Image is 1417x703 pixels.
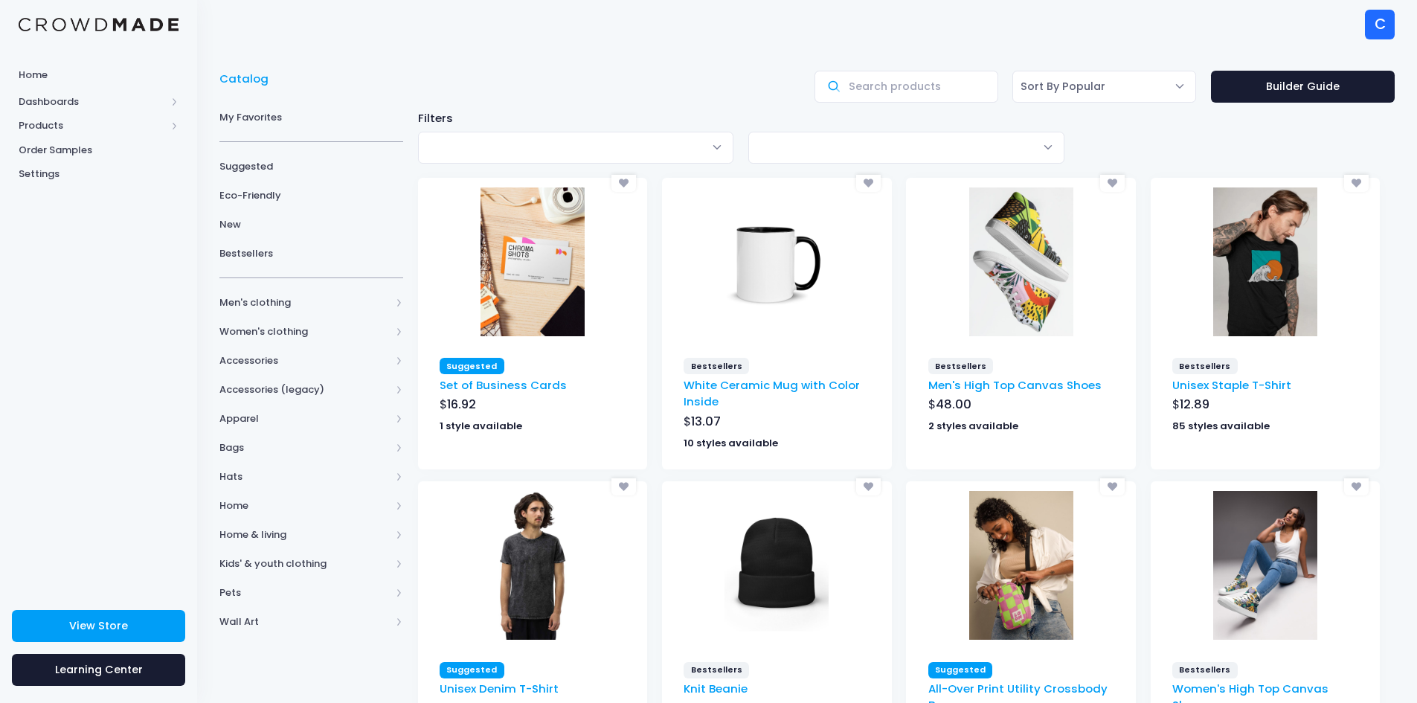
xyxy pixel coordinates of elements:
span: Bestsellers [219,246,403,261]
div: Add to favorites [611,175,636,192]
strong: 85 styles available [1172,419,1270,433]
span: 48.00 [936,396,971,413]
span: 16.92 [447,396,476,413]
span: New [219,217,403,232]
a: Set of Business Cards [440,377,567,393]
span: Home & living [219,527,391,542]
span: Eco-Friendly [219,188,403,203]
span: Men's clothing [219,295,391,310]
div: Filters [411,110,1402,126]
a: Bestsellers [219,239,403,268]
a: Builder Guide [1211,71,1395,103]
span: Products [19,118,166,133]
a: Learning Center [12,654,185,686]
span: Home [219,498,391,513]
span: Bestsellers [1172,358,1238,374]
div: $ [440,396,626,417]
div: Add to favorites [1100,478,1125,495]
span: Dashboards [19,94,166,109]
span: Women's clothing [219,324,391,339]
a: Eco-Friendly [219,181,403,210]
span: Bestsellers [684,358,749,374]
a: Knit Beanie [684,681,748,696]
div: Add to favorites [1344,478,1369,495]
span: Order Samples [19,143,179,158]
strong: 1 style available [440,419,522,433]
span: Settings [19,167,179,182]
a: Men's High Top Canvas Shoes [928,377,1102,393]
span: Suggested [219,159,403,174]
a: Unisex Staple T-Shirt [1172,377,1291,393]
span: Learning Center [55,662,143,677]
span: Home [19,68,179,83]
span: Suggested [440,358,504,374]
div: Add to favorites [856,478,881,495]
span: Hats [219,469,391,484]
a: White Ceramic Mug with Color Inside [684,377,860,409]
span: Suggested [928,662,993,678]
a: Catalog [219,71,276,87]
span: Wall Art [219,614,391,629]
a: View Store [12,610,185,642]
span: Bags [219,440,391,455]
span: Suggested [440,662,504,678]
span: Pets [219,585,391,600]
strong: 10 styles available [684,436,778,450]
div: C [1365,10,1395,39]
span: Kids' & youth clothing [219,556,391,571]
div: Add to favorites [1100,175,1125,192]
div: $ [1172,396,1358,417]
span: Accessories [219,353,391,368]
strong: 2 styles available [928,419,1018,433]
a: New [219,210,403,239]
span: View Store [69,618,128,633]
div: Add to favorites [611,478,636,495]
div: Add to favorites [856,175,881,192]
input: Search products [814,71,998,103]
span: Bestsellers [1172,662,1238,678]
span: 13.07 [691,413,721,430]
span: Accessories (legacy) [219,382,391,397]
a: Unisex Denim T-Shirt [440,681,559,696]
span: Apparel [219,411,391,426]
a: My Favorites [219,103,403,132]
span: Bestsellers [684,662,749,678]
span: Bestsellers [928,358,994,374]
div: $ [928,396,1114,417]
span: 12.89 [1180,396,1209,413]
a: Suggested [219,152,403,181]
img: Logo [19,18,179,32]
span: My Favorites [219,110,403,125]
div: $ [684,413,870,434]
div: Add to favorites [1344,175,1369,192]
